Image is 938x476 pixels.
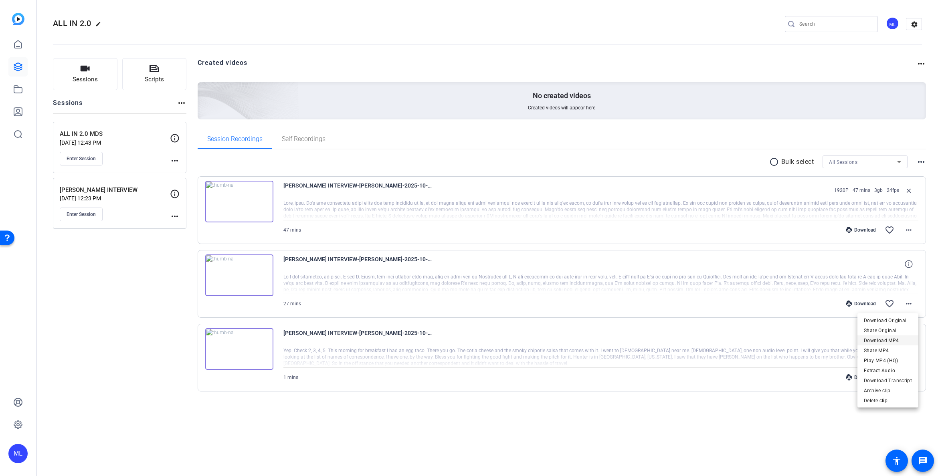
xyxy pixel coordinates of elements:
[864,386,912,395] span: Archive clip
[864,396,912,405] span: Delete clip
[864,376,912,385] span: Download Transcript
[864,366,912,375] span: Extract Audio
[864,326,912,335] span: Share Original
[864,356,912,365] span: Play MP4 (HQ)
[864,346,912,355] span: Share MP4
[864,316,912,325] span: Download Original
[864,336,912,345] span: Download MP4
